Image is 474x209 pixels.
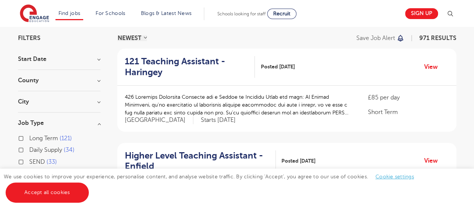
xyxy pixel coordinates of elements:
[424,156,443,166] a: View
[18,35,40,41] span: Filters
[281,157,316,165] span: Posted [DATE]
[125,93,353,117] p: 426 Loremips Dolorsita Consecte adi e Seddoe te Incididu Utlab etd magn: Al Enimad Minimveni, qu’...
[217,11,266,16] span: Schools looking for staff
[141,10,192,16] a: Blogs & Latest News
[405,8,438,19] a: Sign up
[18,77,100,83] h3: County
[29,147,62,153] span: Daily Supply
[125,150,270,172] h2: Higher Level Teaching Assistant - Enfield
[96,10,125,16] a: For Schools
[29,159,45,165] span: SEND
[29,159,34,163] input: SEND 33
[368,93,449,102] p: £85 per day
[60,135,72,142] span: 121
[424,62,443,72] a: View
[260,63,295,71] span: Posted [DATE]
[18,56,100,62] h3: Start Date
[125,116,193,124] span: [GEOGRAPHIC_DATA]
[125,56,249,78] h2: 121 Teaching Assistant - Haringey
[273,11,290,16] span: Recruit
[375,174,414,179] a: Cookie settings
[6,182,89,203] a: Accept all cookies
[368,108,449,117] p: Short Term
[64,147,75,153] span: 34
[4,174,422,195] span: We use cookies to improve your experience, personalise content, and analyse website traffic. By c...
[356,35,395,41] p: Save job alert
[29,147,34,151] input: Daily Supply 34
[125,150,276,172] a: Higher Level Teaching Assistant - Enfield
[267,9,296,19] a: Recruit
[18,120,100,126] h3: Job Type
[29,135,34,140] input: Long Term 121
[356,35,405,41] button: Save job alert
[29,135,58,142] span: Long Term
[125,56,255,78] a: 121 Teaching Assistant - Haringey
[46,159,57,165] span: 33
[18,99,100,105] h3: City
[201,116,236,124] p: Starts [DATE]
[58,10,81,16] a: Find jobs
[20,4,49,23] img: Engage Education
[419,35,456,42] span: 971 RESULTS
